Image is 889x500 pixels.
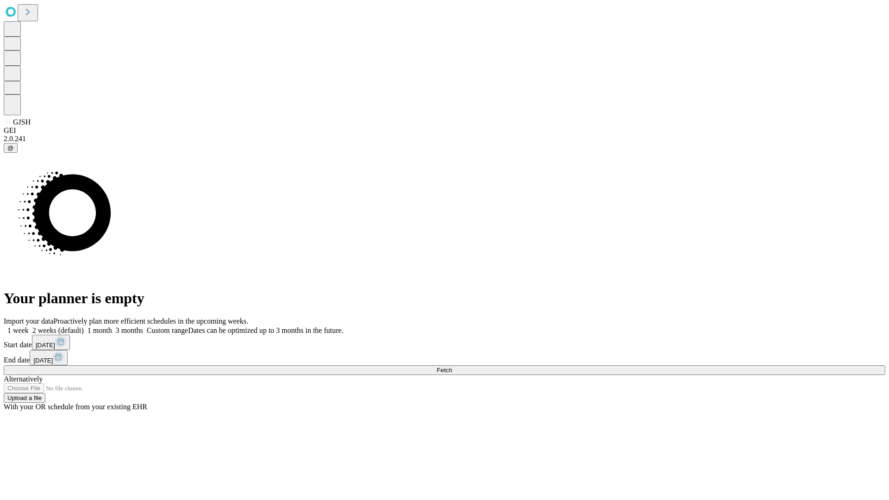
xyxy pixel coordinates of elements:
div: Start date [4,335,885,350]
button: [DATE] [30,350,68,365]
button: Fetch [4,365,885,375]
button: @ [4,143,18,153]
span: GJSH [13,118,31,126]
span: 2 weeks (default) [32,326,84,334]
div: End date [4,350,885,365]
span: With your OR schedule from your existing EHR [4,403,147,411]
h1: Your planner is empty [4,290,885,307]
button: [DATE] [32,335,70,350]
span: 1 week [7,326,29,334]
span: 1 month [88,326,112,334]
span: Dates can be optimized up to 3 months in the future. [188,326,343,334]
span: Alternatively [4,375,43,383]
span: Import your data [4,317,54,325]
span: [DATE] [36,342,55,349]
span: [DATE] [33,357,53,364]
span: Fetch [437,367,452,374]
div: GEI [4,126,885,135]
span: Proactively plan more efficient schedules in the upcoming weeks. [54,317,248,325]
span: 3 months [116,326,143,334]
button: Upload a file [4,393,45,403]
div: 2.0.241 [4,135,885,143]
span: Custom range [147,326,188,334]
span: @ [7,144,14,151]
